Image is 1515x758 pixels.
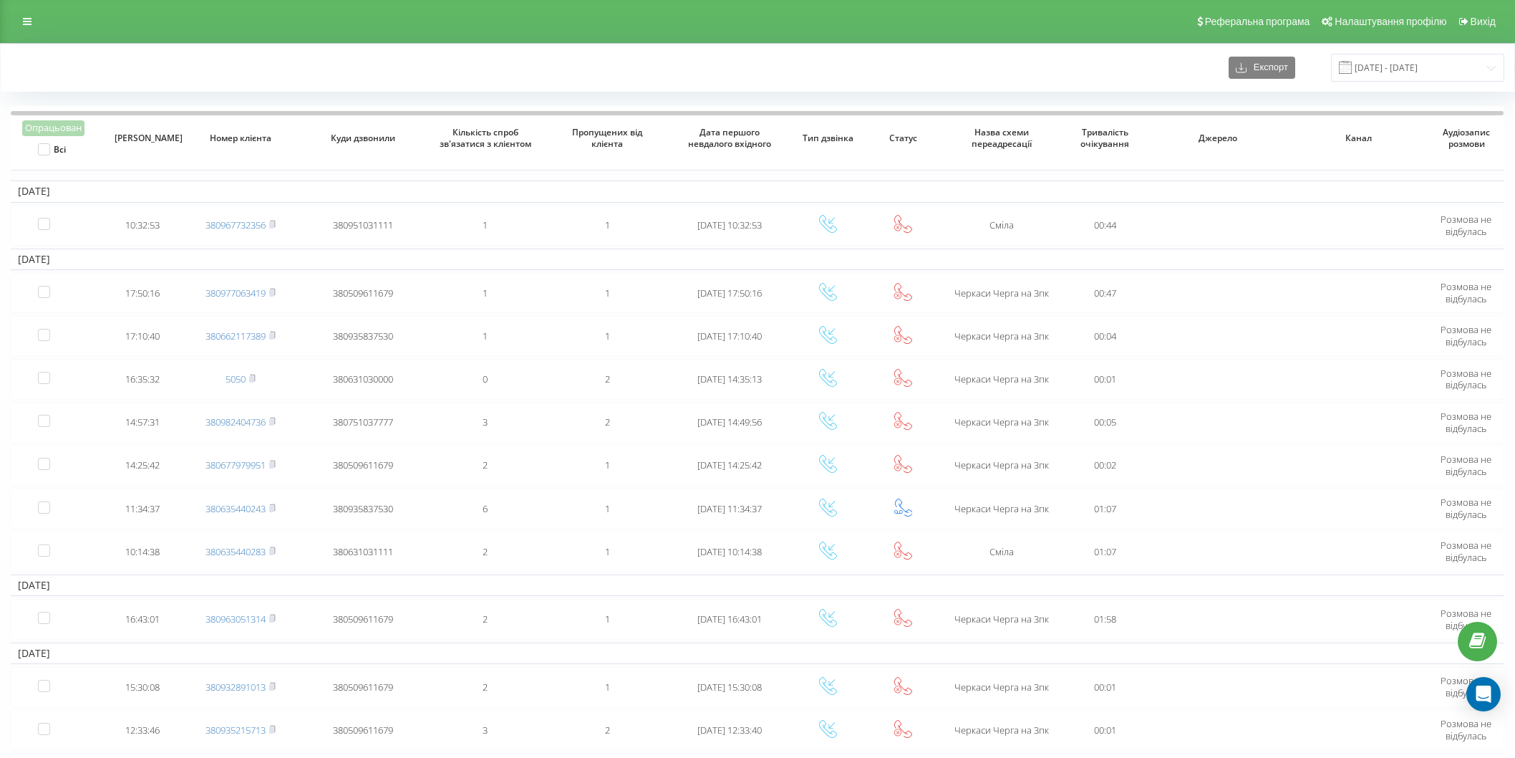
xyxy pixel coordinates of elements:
span: 380509611679 [333,613,393,625]
a: 380635440243 [205,502,266,515]
span: Куди дзвонили [314,133,411,144]
a: 380977063419 [205,287,266,299]
td: 00:04 [1063,316,1147,356]
span: Розмова не відбулась [1441,213,1491,238]
span: 1 [605,613,610,625]
span: Пропущених від клієнта [558,127,655,149]
span: 2 [483,459,488,471]
span: 1 [483,287,488,299]
td: 00:44 [1063,206,1147,246]
td: 16:35:32 [105,359,180,399]
td: Черкаси Черга на 3пк [941,359,1063,399]
span: 1 [483,330,488,342]
a: 5050 [226,373,246,385]
a: 380932891013 [205,681,266,694]
span: Розмова не відбулась [1441,674,1491,699]
span: [DATE] 16:43:01 [697,613,762,625]
span: [DATE] 14:49:56 [697,416,762,428]
span: 380951031111 [333,219,393,231]
span: Вихід [1471,16,1496,27]
span: [DATE] 10:14:38 [697,545,762,558]
span: [PERSON_NAME] [115,133,169,144]
span: 6 [483,502,488,515]
td: Черкаси Черга на 3пк [941,273,1063,313]
span: 380751037777 [333,416,393,428]
td: 00:01 [1063,710,1147,750]
label: Всі [38,143,66,155]
span: [DATE] 12:33:40 [697,724,762,737]
span: 380935837530 [333,330,393,342]
td: 15:30:08 [105,667,180,707]
span: [DATE] 11:34:37 [697,502,762,515]
span: Джерело [1161,133,1274,144]
span: 380631031111 [333,545,393,558]
a: 380982404736 [205,416,266,428]
td: 00:01 [1063,667,1147,707]
span: Експорт [1247,62,1288,73]
span: [DATE] 17:10:40 [697,330,762,342]
a: 380963051314 [205,613,266,625]
span: 1 [605,219,610,231]
span: 2 [483,613,488,625]
span: Розмова не відбулась [1441,453,1491,478]
td: [DATE] [11,575,1504,596]
span: 380935837530 [333,502,393,515]
span: 1 [605,459,610,471]
span: 3 [483,416,488,428]
span: 2 [605,416,610,428]
td: [DATE] [11,181,1504,202]
span: Розмова не відбулась [1441,717,1491,742]
span: 2 [605,373,610,385]
a: 380935215713 [205,724,266,737]
span: Розмова не відбулась [1441,367,1491,392]
span: Розмова не відбулась [1441,410,1491,435]
span: 380509611679 [333,287,393,299]
td: 00:01 [1063,359,1147,399]
td: Черкаси Черга на 3пк [941,489,1063,529]
td: Черкаси Черга на 3пк [941,446,1063,486]
span: Назва схеми переадресації [953,127,1050,149]
span: Тип дзвінка [800,133,855,144]
div: Open Intercom Messenger [1466,677,1501,711]
td: 17:10:40 [105,316,180,356]
span: [DATE] 14:35:13 [697,373,762,385]
td: Черкаси Черга на 3пк [941,316,1063,356]
button: Експорт [1229,57,1295,79]
span: 2 [605,724,610,737]
span: Кількість спроб зв'язатися з клієнтом [437,127,533,149]
td: Черкаси Черга на 3пк [941,710,1063,750]
span: [DATE] 15:30:08 [697,681,762,694]
td: Сміла [941,532,1063,572]
td: Черкаси Черга на 3пк [941,599,1063,639]
span: 380631030000 [333,373,393,385]
td: 01:07 [1063,489,1147,529]
a: 380677979951 [205,459,266,471]
td: 14:57:31 [105,403,180,443]
td: 00:47 [1063,273,1147,313]
td: Черкаси Черга на 3пк [941,403,1063,443]
span: Розмова не відбулась [1441,607,1491,632]
span: 1 [605,545,610,558]
span: 1 [605,681,610,694]
span: 0 [483,373,488,385]
span: 2 [483,681,488,694]
td: 00:02 [1063,446,1147,486]
span: Номер клієнта [193,133,289,144]
a: 380635440283 [205,545,266,558]
td: 17:50:16 [105,273,180,313]
td: 12:33:46 [105,710,180,750]
span: [DATE] 10:32:53 [697,219,762,231]
td: Сміла [941,206,1063,246]
td: 01:07 [1063,532,1147,572]
span: [DATE] 17:50:16 [697,287,762,299]
span: Статус [876,133,930,144]
span: Тривалість очікування [1073,127,1136,149]
span: 1 [605,287,610,299]
span: Розмова не відбулась [1441,323,1491,348]
span: [DATE] 14:25:42 [697,459,762,471]
td: 01:58 [1063,599,1147,639]
span: Реферальна програма [1205,16,1310,27]
td: [DATE] [11,249,1504,270]
td: 10:14:38 [105,532,180,572]
span: 380509611679 [333,724,393,737]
